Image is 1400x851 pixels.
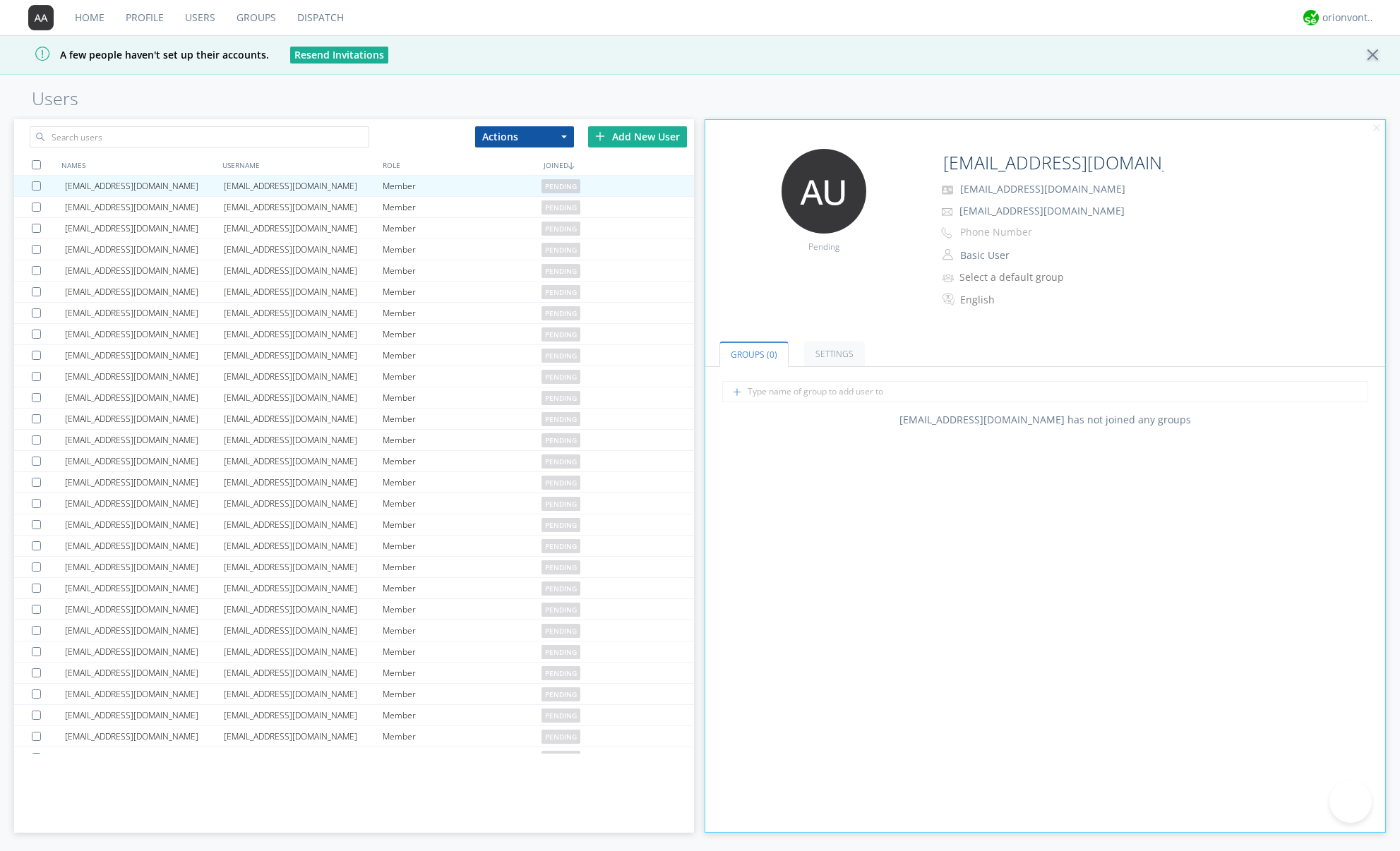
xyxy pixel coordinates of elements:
div: [EMAIL_ADDRESS][DOMAIN_NAME] [224,324,383,344]
div: [EMAIL_ADDRESS][DOMAIN_NAME] [65,620,224,641]
div: ROLE [379,155,540,175]
div: [EMAIL_ADDRESS][DOMAIN_NAME] [224,705,383,725]
div: Member [383,387,542,408]
div: [EMAIL_ADDRESS][DOMAIN_NAME] [65,303,224,323]
a: [EMAIL_ADDRESS][DOMAIN_NAME][EMAIL_ADDRESS][DOMAIN_NAME]Memberpending [14,641,694,663]
button: Resend Invitations [290,47,388,64]
div: Member [383,493,542,514]
div: [EMAIL_ADDRESS][DOMAIN_NAME] [65,282,224,302]
div: [EMAIL_ADDRESS][DOMAIN_NAME] [224,303,383,323]
a: [EMAIL_ADDRESS][DOMAIN_NAME][EMAIL_ADDRESS][DOMAIN_NAME]Memberpending [14,387,694,409]
img: icon-alert-users-thin-outline.svg [943,268,956,287]
input: Name [938,149,1166,177]
div: Member [383,409,542,429]
div: [EMAIL_ADDRESS][DOMAIN_NAME] [65,472,224,493]
a: [EMAIL_ADDRESS][DOMAIN_NAME][EMAIL_ADDRESS][DOMAIN_NAME]Memberpending [14,451,694,472]
div: [EMAIL_ADDRESS][DOMAIN_NAME] [224,747,383,768]
span: pending [542,539,580,553]
div: [EMAIL_ADDRESS][DOMAIN_NAME] [65,451,224,471]
div: [EMAIL_ADDRESS][DOMAIN_NAME] [65,705,224,725]
a: [EMAIL_ADDRESS][DOMAIN_NAME][EMAIL_ADDRESS][DOMAIN_NAME]Memberpending [14,493,694,514]
span: pending [542,349,580,363]
span: pending [542,687,580,701]
a: [EMAIL_ADDRESS][DOMAIN_NAME][EMAIL_ADDRESS][DOMAIN_NAME]Memberpending [14,303,694,324]
div: [EMAIL_ADDRESS][DOMAIN_NAME] [65,536,224,556]
div: [EMAIL_ADDRESS][DOMAIN_NAME] [65,641,224,662]
a: [EMAIL_ADDRESS][DOMAIN_NAME][EMAIL_ADDRESS][DOMAIN_NAME]Memberpending [14,472,694,493]
div: [EMAIL_ADDRESS][DOMAIN_NAME] [224,578,383,598]
div: [EMAIL_ADDRESS][DOMAIN_NAME] [65,557,224,577]
div: [EMAIL_ADDRESS][DOMAIN_NAME] [224,536,383,556]
div: [EMAIL_ADDRESS][DOMAIN_NAME] [224,366,383,387]
button: Actions [475,126,574,147]
div: [EMAIL_ADDRESS][DOMAIN_NAME] [65,514,224,535]
span: pending [542,497,580,511]
div: orionvontas+atlas+automation+org2 [1322,11,1375,25]
a: [EMAIL_ADDRESS][DOMAIN_NAME][EMAIL_ADDRESS][DOMAIN_NAME]Memberpending [14,176,694,197]
input: Search users [30,126,370,147]
img: plus.svg [595,131,605,141]
span: pending [542,560,580,574]
span: pending [542,327,580,342]
div: [EMAIL_ADDRESS][DOMAIN_NAME] [224,197,383,217]
div: USERNAME [219,155,380,175]
div: Member [383,684,542,704]
span: A few people haven't set up their accounts. [11,48,269,61]
div: Member [383,578,542,598]
div: [EMAIL_ADDRESS][DOMAIN_NAME] [65,387,224,408]
div: Member [383,303,542,323]
img: phone-outline.svg [941,227,952,239]
div: Member [383,239,542,260]
a: Groups (0) [719,342,789,367]
div: [EMAIL_ADDRESS][DOMAIN_NAME] [224,260,383,281]
span: pending [542,518,580,532]
div: [EMAIL_ADDRESS][DOMAIN_NAME] [224,176,383,196]
div: Member [383,747,542,768]
div: [EMAIL_ADDRESS][DOMAIN_NAME] [224,451,383,471]
a: [EMAIL_ADDRESS][DOMAIN_NAME][EMAIL_ADDRESS][DOMAIN_NAME]Memberpending [14,430,694,451]
div: Member [383,536,542,556]
div: [EMAIL_ADDRESS][DOMAIN_NAME] [65,218,224,239]
div: Member [383,260,542,281]
div: [EMAIL_ADDRESS][DOMAIN_NAME] [65,430,224,450]
a: [EMAIL_ADDRESS][DOMAIN_NAME][EMAIL_ADDRESS][DOMAIN_NAME]Memberpending [14,684,694,705]
a: [EMAIL_ADDRESS][DOMAIN_NAME][EMAIL_ADDRESS][DOMAIN_NAME]Memberpending [14,536,694,557]
div: NAMES [58,155,219,175]
img: In groups with Translation enabled, this user's messages will be automatically translated to and ... [943,291,957,308]
a: [EMAIL_ADDRESS][DOMAIN_NAME][EMAIL_ADDRESS][DOMAIN_NAME]Memberpending [14,599,694,620]
span: pending [542,645,580,659]
a: [EMAIL_ADDRESS][DOMAIN_NAME][EMAIL_ADDRESS][DOMAIN_NAME]Memberpending [14,514,694,536]
div: [EMAIL_ADDRESS][DOMAIN_NAME] [224,218,383,239]
div: [EMAIL_ADDRESS][DOMAIN_NAME] [224,472,383,493]
div: [EMAIL_ADDRESS][DOMAIN_NAME] [224,663,383,683]
span: pending [542,243,580,257]
span: [EMAIL_ADDRESS][DOMAIN_NAME] [960,182,1125,195]
div: Member [383,345,542,366]
div: [EMAIL_ADDRESS][DOMAIN_NAME] [224,514,383,535]
img: cancel.svg [1372,123,1382,133]
img: person-outline.svg [943,249,953,260]
div: Member [383,641,542,662]
span: pending [542,285,580,299]
div: [EMAIL_ADDRESS][DOMAIN_NAME] [65,684,224,704]
span: pending [542,200,580,215]
span: pending [542,391,580,405]
div: [EMAIL_ADDRESS][DOMAIN_NAME] [65,239,224,260]
div: [EMAIL_ADDRESS][DOMAIN_NAME] [224,557,383,577]
div: [EMAIL_ADDRESS][DOMAIN_NAME] [224,620,383,641]
span: pending [542,603,580,617]
div: [EMAIL_ADDRESS][DOMAIN_NAME] [65,345,224,366]
div: [EMAIL_ADDRESS][DOMAIN_NAME] [224,239,383,260]
div: [EMAIL_ADDRESS][DOMAIN_NAME] [65,663,224,683]
div: [EMAIL_ADDRESS][DOMAIN_NAME] [65,260,224,281]
div: [EMAIL_ADDRESS][DOMAIN_NAME] [65,726,224,747]
span: pending [542,708,580,723]
a: [EMAIL_ADDRESS][DOMAIN_NAME][EMAIL_ADDRESS][DOMAIN_NAME]Memberpending [14,663,694,684]
div: [EMAIL_ADDRESS][DOMAIN_NAME] [65,324,224,344]
span: pending [542,666,580,680]
div: Member [383,430,542,450]
span: pending [542,306,580,320]
div: JOINED [540,155,701,175]
img: 29d36aed6fa347d5a1537e7736e6aa13 [1303,10,1319,25]
a: [EMAIL_ADDRESS][DOMAIN_NAME][EMAIL_ADDRESS][DOMAIN_NAME]Memberpending [14,218,694,239]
